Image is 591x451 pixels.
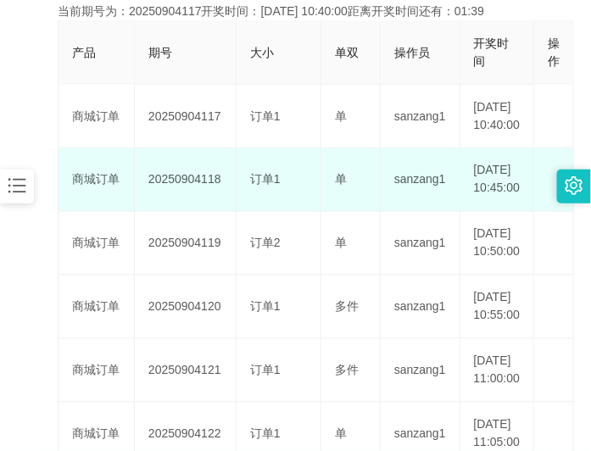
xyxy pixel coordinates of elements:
[335,300,359,314] span: 多件
[335,364,359,377] span: 多件
[460,276,535,339] td: [DATE] 10:55:00
[394,46,430,59] span: 操作员
[135,339,237,403] td: 20250904121
[474,36,510,68] span: 开奖时间
[59,212,135,276] td: 商城订单
[59,276,135,339] td: 商城订单
[460,85,535,148] td: [DATE] 10:40:00
[59,85,135,148] td: 商城订单
[250,364,281,377] span: 订单1
[250,109,281,123] span: 订单1
[135,212,237,276] td: 20250904119
[135,85,237,148] td: 20250904117
[460,212,535,276] td: [DATE] 10:50:00
[250,300,281,314] span: 订单1
[381,148,460,212] td: sanzang1
[59,148,135,212] td: 商城订单
[460,148,535,212] td: [DATE] 10:45:00
[148,46,172,59] span: 期号
[135,276,237,339] td: 20250904120
[135,148,237,212] td: 20250904118
[381,339,460,403] td: sanzang1
[335,46,359,59] span: 单双
[460,339,535,403] td: [DATE] 11:00:00
[59,339,135,403] td: 商城订单
[381,85,460,148] td: sanzang1
[250,427,281,441] span: 订单1
[250,237,281,250] span: 订单2
[335,237,347,250] span: 单
[58,3,533,20] div: 当前期号为：20250904117开奖时间：[DATE] 10:40:00距离开奖时间还有：01:39
[335,173,347,187] span: 单
[72,46,96,59] span: 产品
[335,427,347,441] span: 单
[335,109,347,123] span: 单
[381,276,460,339] td: sanzang1
[250,173,281,187] span: 订单1
[6,175,28,197] i: 图标: bars
[250,46,274,59] span: 大小
[548,36,560,68] span: 操作
[565,176,583,195] i: 图标: setting
[381,212,460,276] td: sanzang1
